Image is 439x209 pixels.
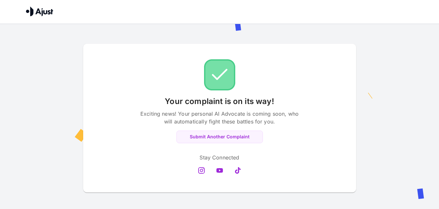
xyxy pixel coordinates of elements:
[200,154,239,161] p: Stay Connected
[204,59,235,90] img: Check!
[26,6,53,16] img: Ajust
[176,131,263,143] button: Submit Another Complaint
[165,96,274,107] p: Your complaint is on its way!
[138,110,301,125] p: Exciting news! Your personal AI Advocate is coming soon, who will automatically fight these battl...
